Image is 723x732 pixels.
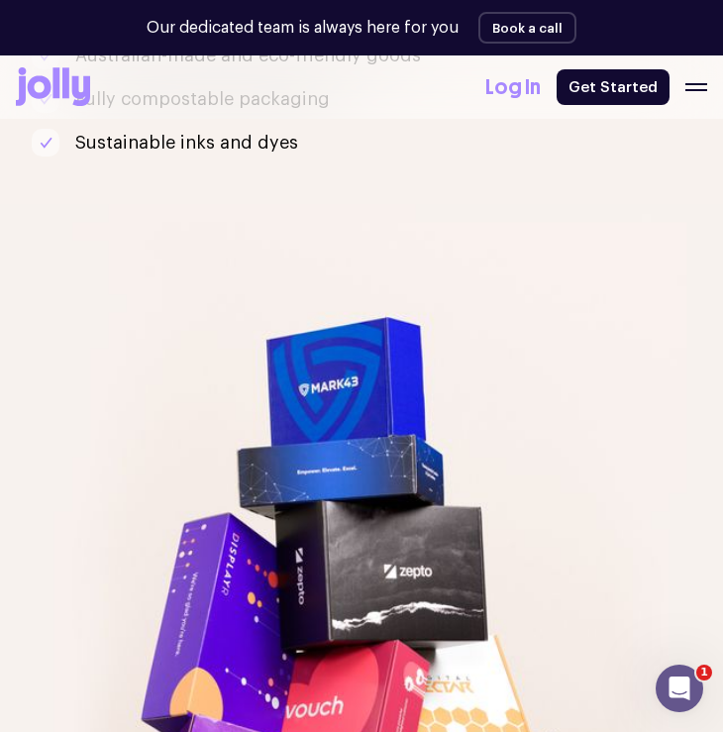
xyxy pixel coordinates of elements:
a: Log In [485,71,541,104]
button: Book a call [478,12,576,44]
p: Sustainable inks and dyes [75,129,298,157]
span: 1 [696,665,712,680]
iframe: Intercom live chat [656,665,703,712]
a: Get Started [557,69,670,105]
p: Our dedicated team is always here for you [147,16,459,40]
